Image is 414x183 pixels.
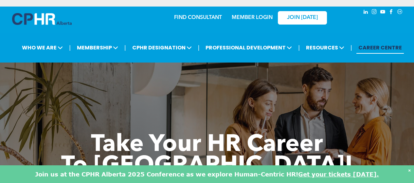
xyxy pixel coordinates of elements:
[396,8,404,17] a: Social network
[198,41,200,54] li: |
[351,41,352,54] li: |
[124,41,126,54] li: |
[371,8,378,17] a: instagram
[304,42,346,54] span: RESOURCES
[35,171,298,178] font: Join us at the CPHR Alberta 2025 Conference as we explore Human-Centric HR!
[298,171,379,178] a: Get your tickets [DATE].
[20,42,65,54] span: WHO WE ARE
[278,11,327,25] a: JOIN [DATE]
[61,155,353,178] span: To [GEOGRAPHIC_DATA]!
[408,167,411,174] div: Dismiss notification
[130,42,194,54] span: CPHR DESIGNATION
[69,41,71,54] li: |
[388,8,395,17] a: facebook
[204,42,294,54] span: PROFESSIONAL DEVELOPMENT
[12,13,72,25] img: A blue and white logo for cp alberta
[75,42,120,54] span: MEMBERSHIP
[298,41,300,54] li: |
[379,8,387,17] a: youtube
[356,42,404,54] a: CAREER CENTRE
[174,15,222,20] a: FIND CONSULTANT
[287,15,318,21] span: JOIN [DATE]
[232,15,273,20] a: MEMBER LOGIN
[362,8,369,17] a: linkedin
[91,133,323,157] span: Take Your HR Career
